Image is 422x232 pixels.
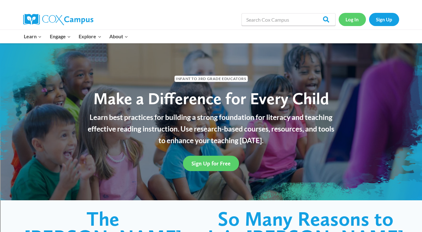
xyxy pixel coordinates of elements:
input: Search Cox Campus [242,13,336,26]
a: Sign Up [369,13,399,26]
a: Log In [339,13,366,26]
p: Learn best practices for building a strong foundation for literacy and teaching effective reading... [84,111,338,146]
div: Sign out [3,31,419,36]
a: Sign Up for Free [183,156,239,171]
div: Move To ... [3,14,419,19]
div: Move To ... [3,42,419,48]
div: Options [3,25,419,31]
div: Rename [3,36,419,42]
span: Sign Up for Free [191,160,231,167]
button: Child menu of Engage [46,30,75,43]
span: Make a Difference for Every Child [93,89,329,108]
span: Infant to 3rd Grade Educators [175,76,248,82]
button: Child menu of About [105,30,132,43]
button: Child menu of Explore [75,30,106,43]
img: Cox Campus [23,14,93,25]
nav: Primary Navigation [20,30,132,43]
div: Sort A > Z [3,3,419,8]
nav: Secondary Navigation [339,13,399,26]
div: Delete [3,19,419,25]
button: Child menu of Learn [20,30,46,43]
div: Sort New > Old [3,8,419,14]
